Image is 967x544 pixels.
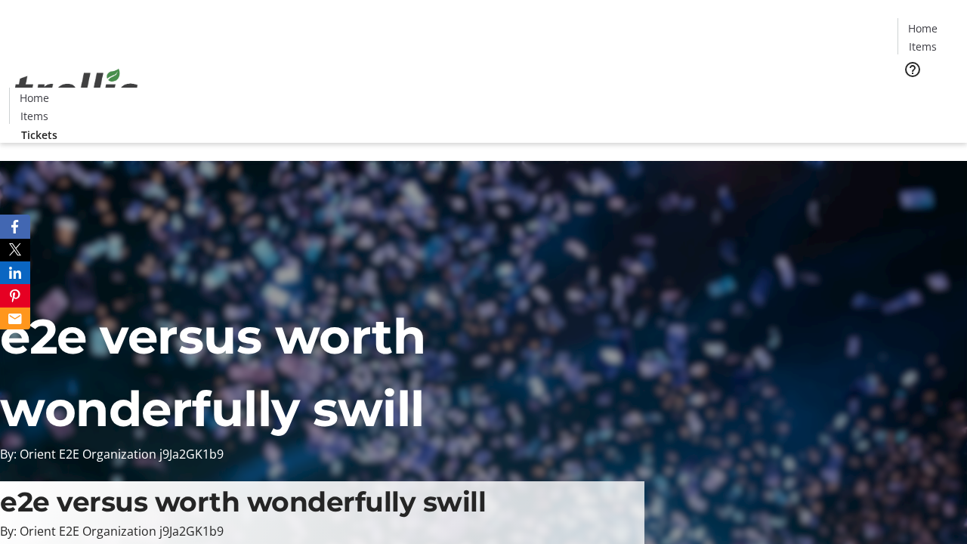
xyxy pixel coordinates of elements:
[9,52,144,128] img: Orient E2E Organization j9Ja2GK1b9's Logo
[20,108,48,124] span: Items
[897,88,958,104] a: Tickets
[897,54,928,85] button: Help
[21,127,57,143] span: Tickets
[9,127,70,143] a: Tickets
[908,20,938,36] span: Home
[20,90,49,106] span: Home
[898,39,947,54] a: Items
[898,20,947,36] a: Home
[910,88,946,104] span: Tickets
[909,39,937,54] span: Items
[10,108,58,124] a: Items
[10,90,58,106] a: Home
